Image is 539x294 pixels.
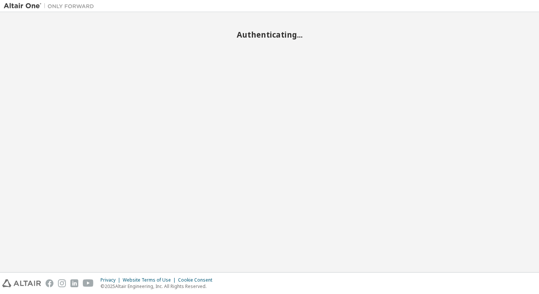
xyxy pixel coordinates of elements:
[123,277,178,283] div: Website Terms of Use
[178,277,217,283] div: Cookie Consent
[83,279,94,287] img: youtube.svg
[46,279,53,287] img: facebook.svg
[70,279,78,287] img: linkedin.svg
[58,279,66,287] img: instagram.svg
[100,283,217,289] p: © 2025 Altair Engineering, Inc. All Rights Reserved.
[4,30,535,39] h2: Authenticating...
[2,279,41,287] img: altair_logo.svg
[100,277,123,283] div: Privacy
[4,2,98,10] img: Altair One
